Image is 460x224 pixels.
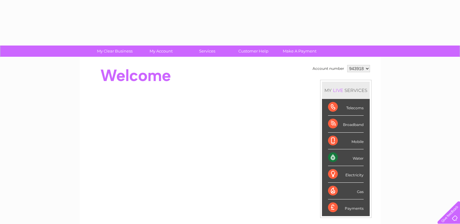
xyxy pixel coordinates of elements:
[328,149,364,166] div: Water
[228,46,278,57] a: Customer Help
[182,46,232,57] a: Services
[328,99,364,116] div: Telecoms
[322,82,370,99] div: MY SERVICES
[328,183,364,199] div: Gas
[332,87,344,93] div: LIVE
[328,133,364,149] div: Mobile
[275,46,325,57] a: Make A Payment
[328,116,364,132] div: Broadband
[311,63,346,74] td: Account number
[328,199,364,216] div: Payments
[136,46,186,57] a: My Account
[90,46,140,57] a: My Clear Business
[328,166,364,183] div: Electricity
